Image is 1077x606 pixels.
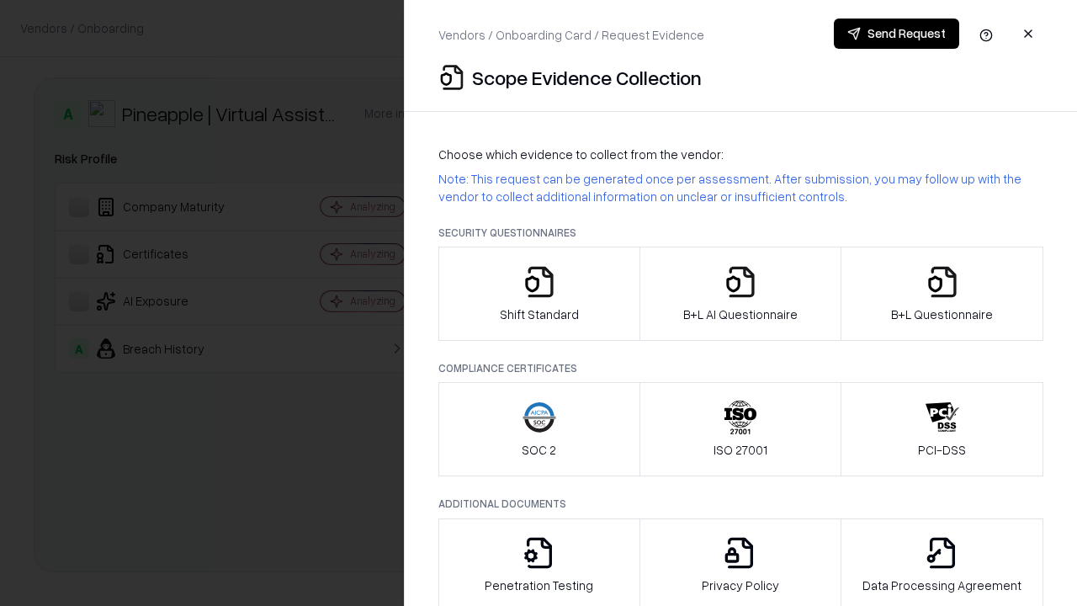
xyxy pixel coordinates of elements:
p: Choose which evidence to collect from the vendor: [438,146,1043,163]
p: Additional Documents [438,497,1043,511]
p: Compliance Certificates [438,361,1043,375]
p: Scope Evidence Collection [472,64,702,91]
p: Privacy Policy [702,577,779,594]
p: B+L AI Questionnaire [683,306,798,323]
p: Security Questionnaires [438,226,1043,240]
p: Penetration Testing [485,577,593,594]
p: Vendors / Onboarding Card / Request Evidence [438,26,704,44]
button: SOC 2 [438,382,640,476]
p: SOC 2 [522,441,556,459]
p: B+L Questionnaire [891,306,993,323]
button: B+L AI Questionnaire [639,247,842,341]
button: Send Request [834,19,959,49]
p: ISO 27001 [714,441,767,459]
button: PCI-DSS [841,382,1043,476]
button: ISO 27001 [639,382,842,476]
p: Data Processing Agreement [862,577,1021,594]
p: PCI-DSS [918,441,966,459]
p: Shift Standard [500,306,579,323]
button: B+L Questionnaire [841,247,1043,341]
button: Shift Standard [438,247,640,341]
p: Note: This request can be generated once per assessment. After submission, you may follow up with... [438,170,1043,205]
